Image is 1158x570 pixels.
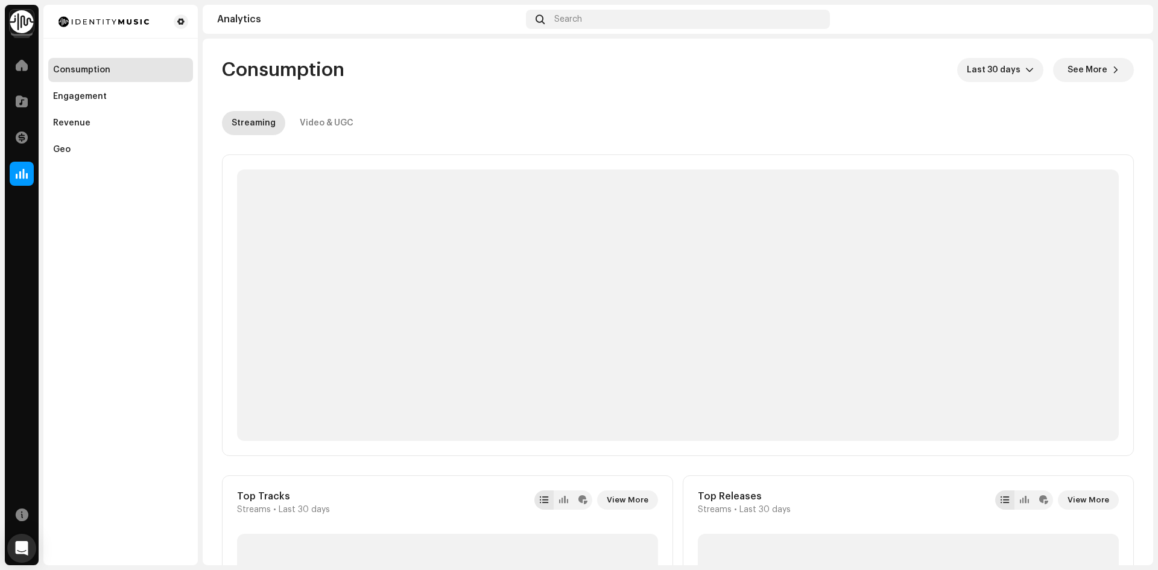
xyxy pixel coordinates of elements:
div: Analytics [217,14,521,24]
span: View More [1068,488,1109,512]
div: Open Intercom Messenger [7,534,36,563]
div: Revenue [53,118,90,128]
span: Last 30 days [279,505,330,515]
div: Geo [53,145,71,154]
span: Streams [237,505,271,515]
re-m-nav-item: Engagement [48,84,193,109]
img: f3529cf6-4306-4bde-a3d3-9184ef431f8a [1119,10,1139,29]
div: Engagement [53,92,107,101]
button: See More [1053,58,1134,82]
div: Top Releases [698,490,791,502]
span: View More [607,488,648,512]
span: Last 30 days [967,58,1025,82]
re-m-nav-item: Revenue [48,111,193,135]
img: 0f74c21f-6d1c-4dbc-9196-dbddad53419e [10,10,34,34]
button: View More [1058,490,1119,510]
re-m-nav-item: Geo [48,138,193,162]
div: Consumption [53,65,110,75]
re-m-nav-item: Consumption [48,58,193,82]
span: • [273,505,276,515]
img: 185c913a-8839-411b-a7b9-bf647bcb215e [53,14,154,29]
div: dropdown trigger [1025,58,1034,82]
span: • [734,505,737,515]
div: Video & UGC [300,111,353,135]
span: Search [554,14,582,24]
button: View More [597,490,658,510]
span: Consumption [222,58,344,82]
div: Top Tracks [237,490,330,502]
span: Streams [698,505,732,515]
div: Streaming [232,111,276,135]
span: See More [1068,58,1107,82]
span: Last 30 days [739,505,791,515]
